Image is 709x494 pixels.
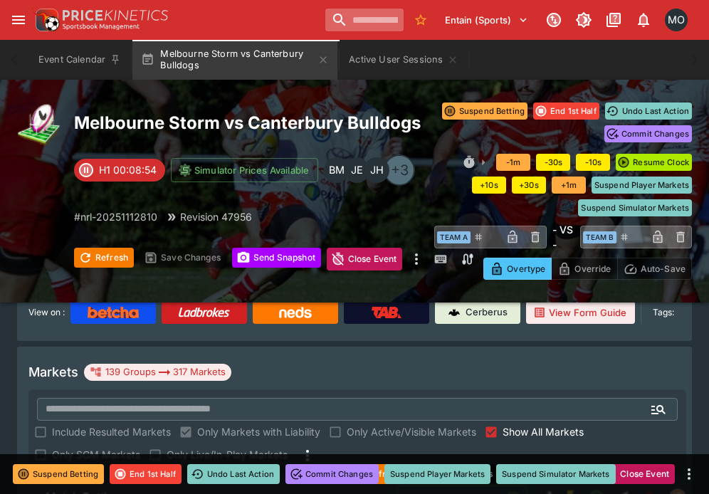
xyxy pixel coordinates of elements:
[52,447,140,462] span: Only SGM Markets
[437,231,471,243] span: Team A
[187,464,280,484] button: Undo Last Action
[436,9,537,31] button: Select Tenant
[52,424,171,439] span: Include Resulted Markets
[63,10,168,21] img: PriceKinetics
[344,157,369,183] div: James Edlin
[110,464,182,484] button: End 1st Half
[279,307,311,318] img: Neds
[466,305,508,320] p: Cerberus
[178,307,230,318] img: Ladbrokes
[448,307,460,318] img: Cerberus
[325,9,404,31] input: search
[28,301,65,324] label: View on :
[665,9,688,31] div: Matt Oliver
[384,154,415,186] div: +3
[507,261,545,276] p: Overtype
[503,424,584,439] span: Show All Markets
[646,396,671,422] button: Open
[576,154,610,171] button: -10s
[171,158,318,182] button: Simulator Prices Available
[653,301,674,324] label: Tags:
[681,466,698,483] button: more
[28,364,78,380] h5: Markets
[384,464,490,484] button: Suspend Player Markets
[347,424,476,439] span: Only Active/Visible Markets
[533,103,599,120] button: End 1st Half
[512,177,546,194] button: +30s
[74,248,134,268] button: Refresh
[299,447,316,464] svg: More
[661,4,692,36] button: Matt Oliver
[324,157,350,183] div: BJ Martin
[574,261,611,276] p: Override
[364,157,389,183] div: Jiahao Hao
[641,261,686,276] p: Auto-Save
[30,40,130,80] button: Event Calendar
[601,7,626,33] button: Documentation
[180,209,252,224] p: Revision 47956
[17,103,63,148] img: rugby_league.png
[483,258,552,280] button: Overtype
[616,154,692,171] button: Resume Clock
[409,9,432,31] button: No Bookmarks
[442,103,527,120] button: Suspend Betting
[197,424,320,439] span: Only Markets with Liability
[472,177,506,194] button: +10s
[617,258,692,280] button: Auto-Save
[232,248,321,268] button: Send Snapshot
[571,7,597,33] button: Toggle light/dark mode
[605,103,692,120] button: Undo Last Action
[90,364,226,381] div: 139 Groups 317 Markets
[167,447,288,462] span: Only Live/In-Play Markets
[526,301,635,324] button: View Form Guide
[88,307,139,318] img: Betcha
[327,248,403,270] button: Close Event
[536,154,570,171] button: -30s
[552,177,586,194] button: +1m
[551,258,617,280] button: Override
[63,23,140,30] img: Sportsbook Management
[74,112,434,134] h2: Copy To Clipboard
[340,40,467,80] button: Active User Sessions
[99,162,157,177] p: H1 00:08:54
[285,464,379,484] button: Commit Changes
[372,307,401,318] img: TabNZ
[496,154,530,171] button: -1m
[408,248,425,270] button: more
[132,40,337,80] button: Melbourne Storm vs Canterbury Bulldogs
[552,222,574,252] h6: - VS -
[13,464,104,484] button: Suspend Betting
[74,209,157,224] p: Copy To Clipboard
[583,231,616,243] span: Team B
[6,7,31,33] button: open drawer
[631,7,656,33] button: Notifications
[578,199,692,216] button: Suspend Simulator Markets
[496,464,616,484] button: Suspend Simulator Markets
[599,464,675,484] button: Close Event
[483,258,692,280] div: Start From
[541,7,567,33] button: Connected to PK
[604,125,692,142] button: Commit Changes
[435,301,520,324] a: Cerberus
[592,177,692,194] button: Suspend Player Markets
[31,6,60,34] img: PriceKinetics Logo
[462,155,476,169] svg: Clock Controls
